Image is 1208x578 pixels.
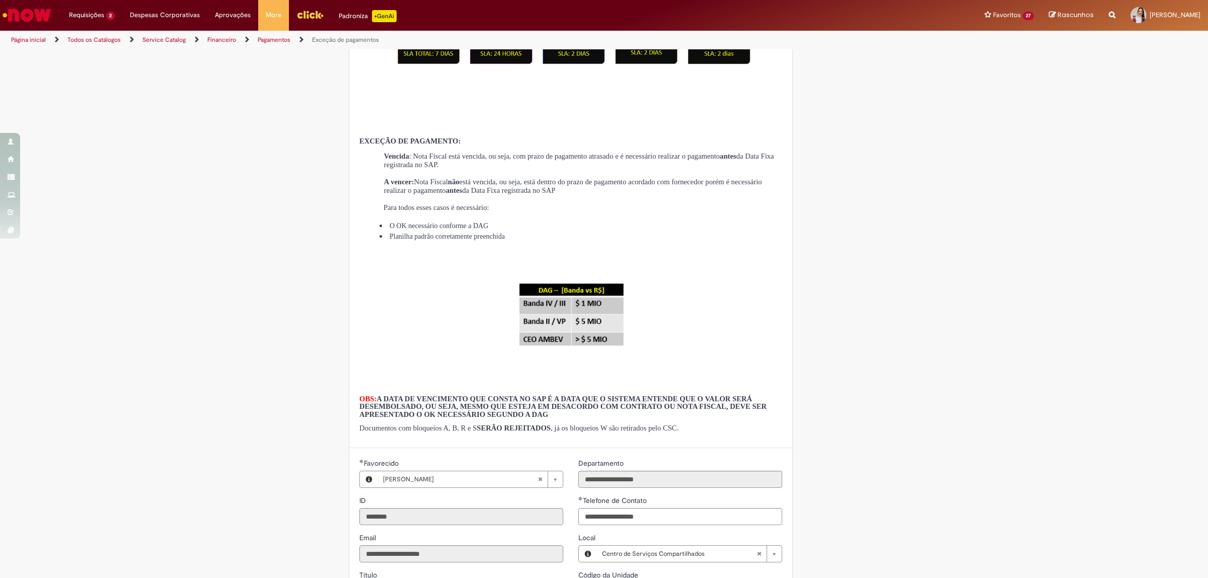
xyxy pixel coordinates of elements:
abbr: Limpar campo Local [751,546,767,562]
input: Telefone de Contato [578,508,782,525]
span: Obrigatório Preenchido [359,459,364,463]
span: O OK necessário conforme a DAG [390,222,488,230]
span: Vencida [384,152,409,160]
span: More [266,10,281,20]
span: Centro de Serviços Compartilhados [602,546,757,562]
a: Financeiro [207,36,236,44]
span: Requisições [69,10,104,20]
strong: antes [720,152,736,160]
span: Aprovações [215,10,251,20]
span: 27 [1023,12,1034,20]
span: Local [578,533,597,542]
span: OBS: [359,395,376,403]
input: Departamento [578,471,782,488]
span: Nota Fiscal está vencida, ou seja, está dentro do prazo de pagamento acordado com fornecedor poré... [384,178,762,194]
p: +GenAi [372,10,397,22]
span: Obrigatório Preenchido [578,496,583,500]
span: A vencer: [384,178,414,186]
img: ServiceNow [1,5,53,25]
span: Telefone de Contato [583,496,649,505]
label: Somente leitura - ID [359,495,368,505]
a: [PERSON_NAME]Limpar campo Favorecido [378,471,563,487]
span: [PERSON_NAME] [1150,11,1200,19]
input: ID [359,508,563,525]
span: Necessários - Favorecido [364,459,401,468]
label: Somente leitura - Email [359,533,378,543]
span: : Nota Fiscal está vencida, ou seja, com prazo de pagamento atrasado e é necessário realizar o pa... [384,152,774,169]
span: A DATA DE VENCIMENTO QUE CONSTA NO SAP É A DATA QUE O SISTEMA ENTENDE QUE O VALOR SERÁ DESEMBOLSA... [359,395,767,418]
span: Documentos com bloqueios A, B, R e S , já os bloqueios W são retirados pelo CSC. [359,424,678,432]
a: Página inicial [11,36,46,44]
a: Pagamentos [258,36,290,44]
span: Despesas Corporativas [130,10,200,20]
a: Todos os Catálogos [67,36,121,44]
img: click_logo_yellow_360x200.png [296,7,324,22]
span: [PERSON_NAME] [383,471,538,487]
a: Exceção de pagamentos [312,36,379,44]
span: Favoritos [993,10,1021,20]
a: Service Catalog [142,36,186,44]
strong: antes [446,186,463,194]
div: Padroniza [339,10,397,22]
span: Para todos esses casos é necessário: [384,203,489,220]
a: Rascunhos [1049,11,1094,20]
abbr: Limpar campo Favorecido [533,471,548,487]
label: Somente leitura - Departamento [578,458,626,468]
span: Rascunhos [1058,10,1094,20]
ul: Trilhas de página [8,31,798,49]
span: Planilha padrão corretamente preenchida [390,233,505,240]
strong: não [448,178,460,186]
span: EXCEÇÃO DE PAGAMENTO: [359,137,461,145]
button: Favorecido, Visualizar este registro Roberta de Moraes [360,471,378,487]
span: 2 [106,12,115,20]
span: Somente leitura - ID [359,496,368,505]
span: Somente leitura - Email [359,533,378,542]
strong: SERÃO REJEITADOS [477,424,551,432]
button: Local, Visualizar este registro Centro de Serviços Compartilhados [579,546,597,562]
a: Centro de Serviços CompartilhadosLimpar campo Local [597,546,782,562]
input: Email [359,545,563,562]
